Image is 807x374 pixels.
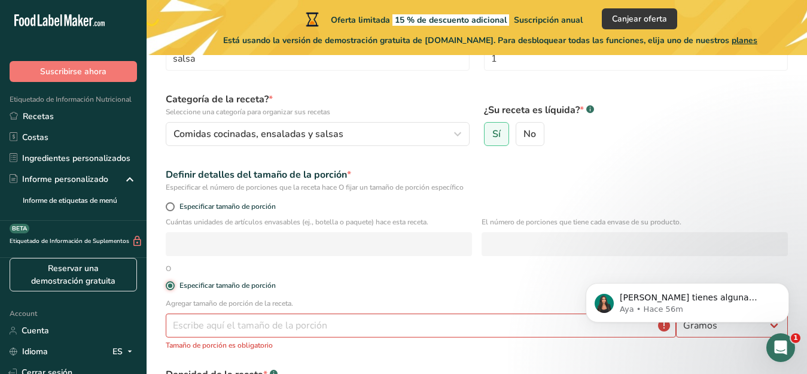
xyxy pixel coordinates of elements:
div: ES [112,345,137,359]
button: Canjear oferta [602,8,677,29]
button: Comidas cocinadas, ensaladas y salsas [166,122,470,146]
span: 15 % de descuento adicional [392,14,509,26]
input: Escribe aquí el tamaño de la porción [166,314,676,337]
div: BETA [10,224,29,233]
div: Oferta limitada [303,12,583,26]
span: Especificar tamaño de porción [175,202,276,211]
span: Canjear oferta [612,13,667,25]
span: Suscribirse ahora [40,65,106,78]
iframe: Intercom notifications mensaje [568,258,807,342]
div: Definir detalles del tamaño de la porción [166,168,788,182]
span: 1 [791,333,800,343]
div: O [159,263,178,274]
p: El número de porciones que tiene cada envase de su producto. [482,217,788,227]
span: Comidas cocinadas, ensaladas y salsas [173,127,343,141]
div: Especificar tamaño de porción [179,281,276,290]
input: Escriba el nombre de su receta aquí [166,47,470,71]
p: Seleccione una categoría para organizar sus recetas [166,107,470,117]
div: Especificar el número de porciones que la receta hace O fijar un tamaño de porción específico [166,182,788,193]
span: No [523,128,536,140]
a: Idioma [10,341,48,362]
p: Cuántas unidades de artículos envasables (ej., botella o paquete) hace esta receta. [166,217,472,227]
span: Está usando la versión de demostración gratuita de [DOMAIN_NAME]. Para desbloquear todas las func... [223,34,757,47]
button: Suscribirse ahora [10,61,137,82]
label: ¿Su receta es líquida? [484,103,788,117]
iframe: Intercom live chat [766,333,795,362]
input: Escriba eu código de la receta aquí [484,47,788,71]
div: Informe personalizado [10,173,108,186]
span: Sí [492,128,501,140]
span: planes [732,35,757,46]
label: Categoría de la receta? [166,92,470,117]
a: Reservar una demostración gratuita [10,258,137,291]
span: Suscripción anual [514,14,583,26]
p: Tamaño de porción es obligatorio [166,340,788,351]
p: Agregar tamaño de porción de la receta. [166,298,788,309]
